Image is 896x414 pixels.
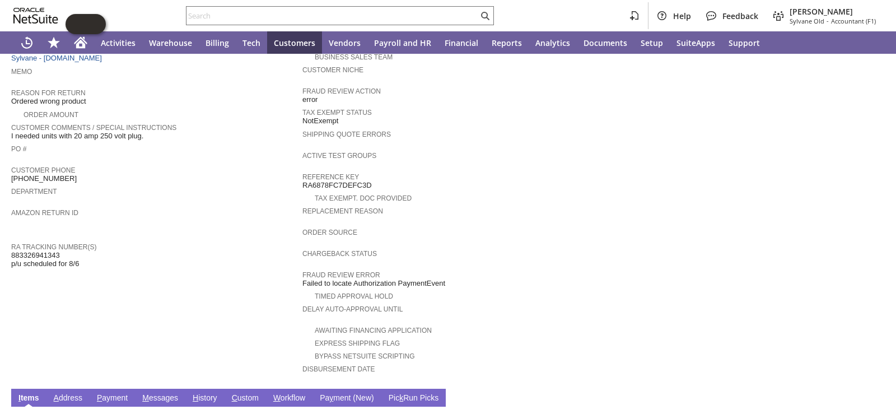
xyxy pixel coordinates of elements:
a: Express Shipping Flag [315,339,400,347]
span: Support [729,38,760,48]
span: RA6878FC7DEFC3D [302,181,372,190]
a: Order Amount [24,111,78,119]
span: Customers [274,38,315,48]
a: Payroll and HR [367,31,438,54]
span: Analytics [535,38,570,48]
a: Active Test Groups [302,152,376,160]
span: Payroll and HR [374,38,431,48]
span: Reports [492,38,522,48]
a: Amazon Return ID [11,209,78,217]
a: History [190,393,220,404]
span: M [142,393,149,402]
span: Sylvane Old [790,17,824,25]
a: Setup [634,31,670,54]
svg: Shortcuts [47,36,60,49]
svg: Recent Records [20,36,34,49]
a: RA Tracking Number(s) [11,243,96,251]
span: Failed to locate Authorization PaymentEvent [302,279,445,288]
a: Analytics [529,31,577,54]
span: Documents [584,38,627,48]
a: Custom [229,393,262,404]
span: Setup [641,38,663,48]
span: Ordered wrong product [11,97,86,106]
iframe: Click here to launch Oracle Guided Learning Help Panel [66,14,106,34]
a: Reference Key [302,173,359,181]
span: Warehouse [149,38,192,48]
a: Tech [236,31,267,54]
span: P [97,393,102,402]
a: Messages [139,393,181,404]
a: Items [16,393,42,404]
span: I needed units with 20 amp 250 volt plug. [11,132,143,141]
span: - [827,17,829,25]
a: Home [67,31,94,54]
span: Activities [101,38,136,48]
a: Fraud Review Error [302,271,380,279]
a: Billing [199,31,236,54]
a: Address [51,393,85,404]
a: Unrolled view on [865,391,878,404]
a: Support [722,31,767,54]
span: [PERSON_NAME] [790,6,876,17]
span: error [302,95,318,104]
span: Vendors [329,38,361,48]
a: PO # [11,145,26,153]
a: Tax Exempt Status [302,109,372,117]
a: Customer Niche [302,66,363,74]
a: Customers [267,31,322,54]
a: Chargeback Status [302,250,377,258]
span: W [273,393,281,402]
span: [PHONE_NUMBER] [11,174,77,183]
a: Reports [485,31,529,54]
a: Financial [438,31,485,54]
a: Customer Comments / Special Instructions [11,124,176,132]
span: SuiteApps [676,38,715,48]
span: Oracle Guided Learning Widget. To move around, please hold and drag [86,14,106,34]
span: y [329,393,333,402]
a: Business Sales Team [315,53,393,61]
span: Billing [206,38,229,48]
span: C [232,393,237,402]
a: Workflow [270,393,308,404]
span: Accountant (F1) [831,17,876,25]
a: Timed Approval Hold [315,292,393,300]
a: Vendors [322,31,367,54]
a: Bypass NetSuite Scripting [315,352,414,360]
a: Shipping Quote Errors [302,131,391,138]
div: Shortcuts [40,31,67,54]
a: PickRun Picks [386,393,441,404]
span: H [193,393,198,402]
span: Feedback [722,11,758,21]
a: Reason For Return [11,89,86,97]
a: Replacement reason [302,207,383,215]
input: Search [186,9,478,22]
svg: Home [74,36,87,49]
a: Activities [94,31,142,54]
a: Order Source [302,229,357,236]
span: Help [673,11,691,21]
a: Customer Phone [11,166,75,174]
span: Tech [242,38,260,48]
span: k [399,393,403,402]
a: Payment (New) [317,393,376,404]
a: Fraud Review Action [302,87,381,95]
span: NotExempt [302,117,338,125]
a: Memo [11,68,32,76]
a: Warehouse [142,31,199,54]
span: Financial [445,38,478,48]
a: Sylvane - [DOMAIN_NAME] [11,54,105,62]
a: Tax Exempt. Doc Provided [315,194,412,202]
a: Disbursement Date [302,365,375,373]
a: Awaiting Financing Application [315,327,432,334]
svg: Search [478,9,492,22]
a: Payment [94,393,130,404]
svg: logo [13,8,58,24]
a: SuiteApps [670,31,722,54]
a: Department [11,188,57,196]
span: A [54,393,59,402]
a: Recent Records [13,31,40,54]
span: 883326941343 p/u scheduled for 8/6 [11,251,79,268]
span: I [18,393,21,402]
a: Delay Auto-Approval Until [302,305,403,313]
a: Documents [577,31,634,54]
